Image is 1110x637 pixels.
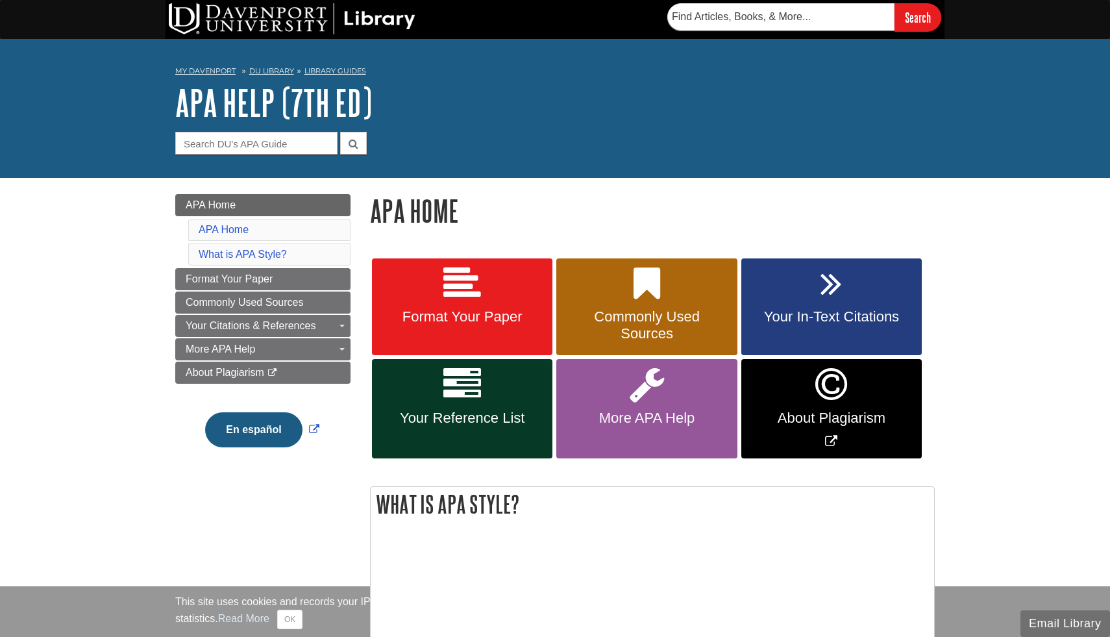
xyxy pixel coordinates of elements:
span: APA Home [186,199,236,210]
a: Commonly Used Sources [556,258,737,356]
a: APA Help (7th Ed) [175,82,372,123]
a: Link opens in new window [741,359,922,458]
button: Email Library [1020,610,1110,637]
a: Your Citations & References [175,315,351,337]
form: Searches DU Library's articles, books, and more [667,3,941,31]
img: DU Library [169,3,415,34]
a: Link opens in new window [202,424,322,435]
div: Guide Page Menu [175,194,351,469]
a: More APA Help [556,359,737,458]
span: Your Reference List [382,410,543,427]
span: Format Your Paper [382,308,543,325]
span: About Plagiarism [186,367,264,378]
span: Commonly Used Sources [186,297,303,308]
a: APA Home [175,194,351,216]
a: Read More [218,613,269,624]
div: This site uses cookies and records your IP address for usage statistics. Additionally, we use Goo... [175,594,935,629]
span: Commonly Used Sources [566,308,727,342]
span: About Plagiarism [751,410,912,427]
h2: What is APA Style? [371,487,934,521]
h1: APA Home [370,194,935,227]
a: Format Your Paper [372,258,552,356]
button: Close [277,610,302,629]
nav: breadcrumb [175,62,935,83]
button: En español [205,412,302,447]
a: My Davenport [175,66,236,77]
i: This link opens in a new window [267,369,278,377]
a: Commonly Used Sources [175,292,351,314]
a: Library Guides [304,66,366,75]
input: Search DU's APA Guide [175,132,338,155]
a: About Plagiarism [175,362,351,384]
a: Format Your Paper [175,268,351,290]
input: Find Articles, Books, & More... [667,3,894,31]
a: APA Home [199,224,249,235]
input: Search [894,3,941,31]
a: What is APA Style? [199,249,287,260]
span: More APA Help [566,410,727,427]
a: DU Library [249,66,294,75]
span: Your In-Text Citations [751,308,912,325]
span: More APA Help [186,343,255,355]
span: Your Citations & References [186,320,315,331]
a: More APA Help [175,338,351,360]
a: Your In-Text Citations [741,258,922,356]
span: Format Your Paper [186,273,273,284]
a: Your Reference List [372,359,552,458]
